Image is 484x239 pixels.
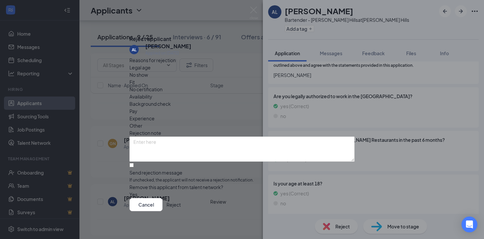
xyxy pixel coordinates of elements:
[129,163,134,167] input: Send rejection messageIf unchecked, the applicant will not receive a rejection notification.
[129,184,223,190] span: Remove this applicant from talent network?
[129,57,176,63] span: Reasons for rejection
[129,35,171,43] h3: Reject applicant
[129,115,155,122] span: Experience
[129,100,171,107] span: Background check
[129,177,355,183] span: If unchecked, the applicant will not receive a rejection notification.
[132,47,136,52] div: AL
[129,86,163,93] span: No certification
[129,169,355,176] div: Send rejection message
[129,78,135,86] span: Fit
[129,130,161,136] span: Rejection note
[129,64,151,71] span: Legal age
[129,107,137,115] span: Pay
[129,122,142,129] span: Other
[129,198,163,211] button: Cancel
[129,71,148,78] span: No show
[129,190,137,198] span: Yes
[461,217,477,232] div: Open Intercom Messenger
[145,43,191,50] h5: [PERSON_NAME]
[145,50,191,57] div: Applied on [DATE]
[129,93,152,100] span: Availability
[167,198,181,211] button: Reject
